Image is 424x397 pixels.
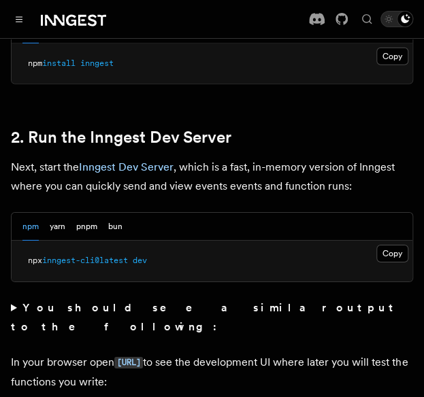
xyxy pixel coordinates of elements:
button: Copy [376,245,408,262]
button: bun [108,213,123,241]
button: yarn [50,213,65,241]
span: npx [28,256,42,265]
span: inngest-cli@latest [42,256,128,265]
span: install [42,58,76,68]
span: npm [28,58,42,68]
button: Find something... [359,11,375,27]
button: npm [22,213,39,241]
span: inngest [80,58,114,68]
span: dev [133,256,147,265]
p: Next, start the , which is a fast, in-memory version of Inngest where you can quickly send and vi... [11,158,413,196]
code: [URL] [114,357,143,368]
a: [URL] [114,356,143,368]
a: 2. Run the Inngest Dev Server [11,128,231,147]
button: pnpm [76,213,97,241]
a: Inngest Dev Server [79,160,174,173]
button: Toggle dark mode [380,11,413,27]
button: Toggle navigation [11,11,27,27]
p: In your browser open to see the development UI where later you will test the functions you write: [11,353,413,392]
button: Copy [376,48,408,65]
summary: You should see a similar output to the following: [11,298,413,336]
strong: You should see a similar output to the following: [11,301,399,333]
